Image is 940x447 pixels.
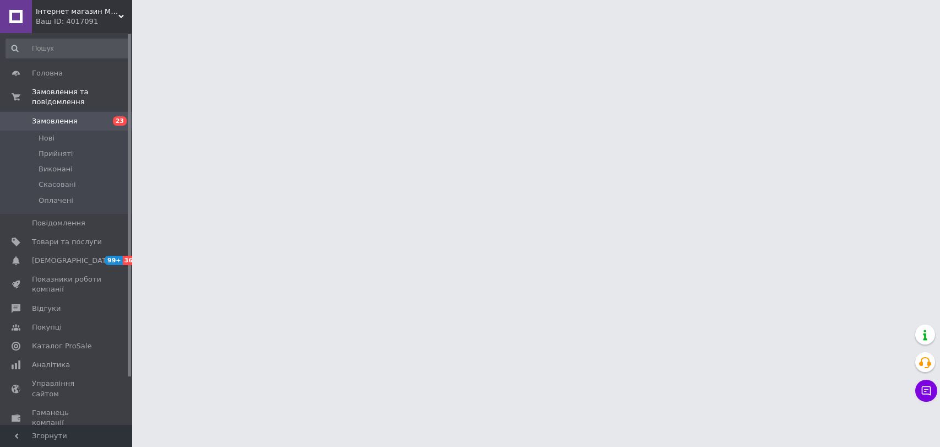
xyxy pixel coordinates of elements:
span: Покупці [32,322,62,332]
span: Повідомлення [32,218,85,228]
span: Нові [39,133,55,143]
span: Інтернет магазин M-TEXNO [36,7,118,17]
span: Замовлення та повідомлення [32,87,132,107]
span: Оплачені [39,196,73,206]
span: Показники роботи компанії [32,274,102,294]
span: 36 [123,256,135,265]
span: Виконані [39,164,73,174]
span: 99+ [105,256,123,265]
span: Управління сайтом [32,379,102,398]
span: Прийняті [39,149,73,159]
span: 23 [113,116,127,126]
span: Замовлення [32,116,78,126]
span: Відгуки [32,304,61,314]
span: Гаманець компанії [32,408,102,428]
span: Скасовані [39,180,76,190]
span: Каталог ProSale [32,341,91,351]
input: Пошук [6,39,129,58]
div: Ваш ID: 4017091 [36,17,132,26]
span: Товари та послуги [32,237,102,247]
span: Аналітика [32,360,70,370]
span: [DEMOGRAPHIC_DATA] [32,256,113,266]
button: Чат з покупцем [915,380,937,402]
span: Головна [32,68,63,78]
